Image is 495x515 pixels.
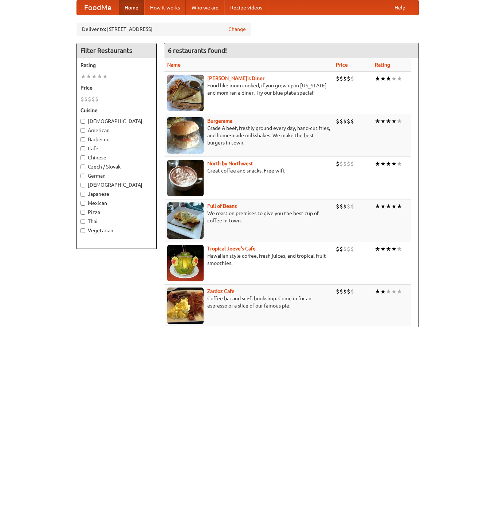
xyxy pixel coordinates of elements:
[167,252,330,267] p: Hawaiian style coffee, fresh juices, and tropical fruit smoothies.
[80,172,153,179] label: German
[80,154,153,161] label: Chinese
[80,163,153,170] label: Czech / Slovak
[207,118,232,124] a: Burgerama
[391,202,397,210] li: ★
[336,245,339,253] li: $
[350,202,354,210] li: $
[84,95,88,103] li: $
[336,117,339,125] li: $
[350,160,354,168] li: $
[397,75,402,83] li: ★
[144,0,186,15] a: How it works
[347,288,350,296] li: $
[80,219,85,224] input: Thai
[88,95,91,103] li: $
[347,117,350,125] li: $
[86,72,91,80] li: ★
[228,25,246,33] a: Change
[207,246,256,251] a: Tropical Jeeve's Cafe
[80,119,85,124] input: [DEMOGRAPHIC_DATA]
[339,75,343,83] li: $
[167,288,204,324] img: zardoz.jpg
[80,174,85,178] input: German
[207,75,264,81] b: [PERSON_NAME]'s Diner
[380,75,386,83] li: ★
[80,209,153,216] label: Pizza
[391,245,397,253] li: ★
[391,288,397,296] li: ★
[347,75,350,83] li: $
[80,192,85,197] input: Japanese
[80,107,153,114] h5: Cuisine
[77,43,156,58] h4: Filter Restaurants
[80,95,84,103] li: $
[343,245,347,253] li: $
[167,117,204,154] img: burgerama.jpg
[80,218,153,225] label: Thai
[347,245,350,253] li: $
[167,82,330,96] p: Food like mom cooked, if you grew up in [US_STATE] and mom ran a diner. Try our blue plate special!
[97,72,102,80] li: ★
[386,75,391,83] li: ★
[336,288,339,296] li: $
[80,227,153,234] label: Vegetarian
[80,72,86,80] li: ★
[375,117,380,125] li: ★
[336,202,339,210] li: $
[119,0,144,15] a: Home
[80,210,85,215] input: Pizza
[167,202,204,239] img: beans.jpg
[380,160,386,168] li: ★
[80,183,85,187] input: [DEMOGRAPHIC_DATA]
[336,62,348,68] a: Price
[397,117,402,125] li: ★
[397,245,402,253] li: ★
[350,288,354,296] li: $
[391,117,397,125] li: ★
[347,202,350,210] li: $
[80,84,153,91] h5: Price
[224,0,268,15] a: Recipe videos
[391,75,397,83] li: ★
[80,228,85,233] input: Vegetarian
[80,145,153,152] label: Cafe
[91,72,97,80] li: ★
[343,117,347,125] li: $
[80,165,85,169] input: Czech / Slovak
[76,23,251,36] div: Deliver to: [STREET_ADDRESS]
[80,127,153,134] label: American
[375,75,380,83] li: ★
[343,202,347,210] li: $
[207,203,237,209] a: Full of Beans
[391,160,397,168] li: ★
[80,155,85,160] input: Chinese
[339,202,343,210] li: $
[80,136,153,143] label: Barbecue
[350,75,354,83] li: $
[102,72,108,80] li: ★
[80,181,153,189] label: [DEMOGRAPHIC_DATA]
[386,202,391,210] li: ★
[375,202,380,210] li: ★
[375,160,380,168] li: ★
[80,190,153,198] label: Japanese
[207,288,235,294] a: Zardoz Cafe
[375,288,380,296] li: ★
[397,288,402,296] li: ★
[386,160,391,168] li: ★
[350,117,354,125] li: $
[167,167,330,174] p: Great coffee and snacks. Free wifi.
[207,161,253,166] a: North by Northwest
[336,75,339,83] li: $
[343,288,347,296] li: $
[80,118,153,125] label: [DEMOGRAPHIC_DATA]
[386,245,391,253] li: ★
[80,201,85,206] input: Mexican
[80,62,153,69] h5: Rating
[186,0,224,15] a: Who we are
[380,245,386,253] li: ★
[339,160,343,168] li: $
[167,62,181,68] a: Name
[397,160,402,168] li: ★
